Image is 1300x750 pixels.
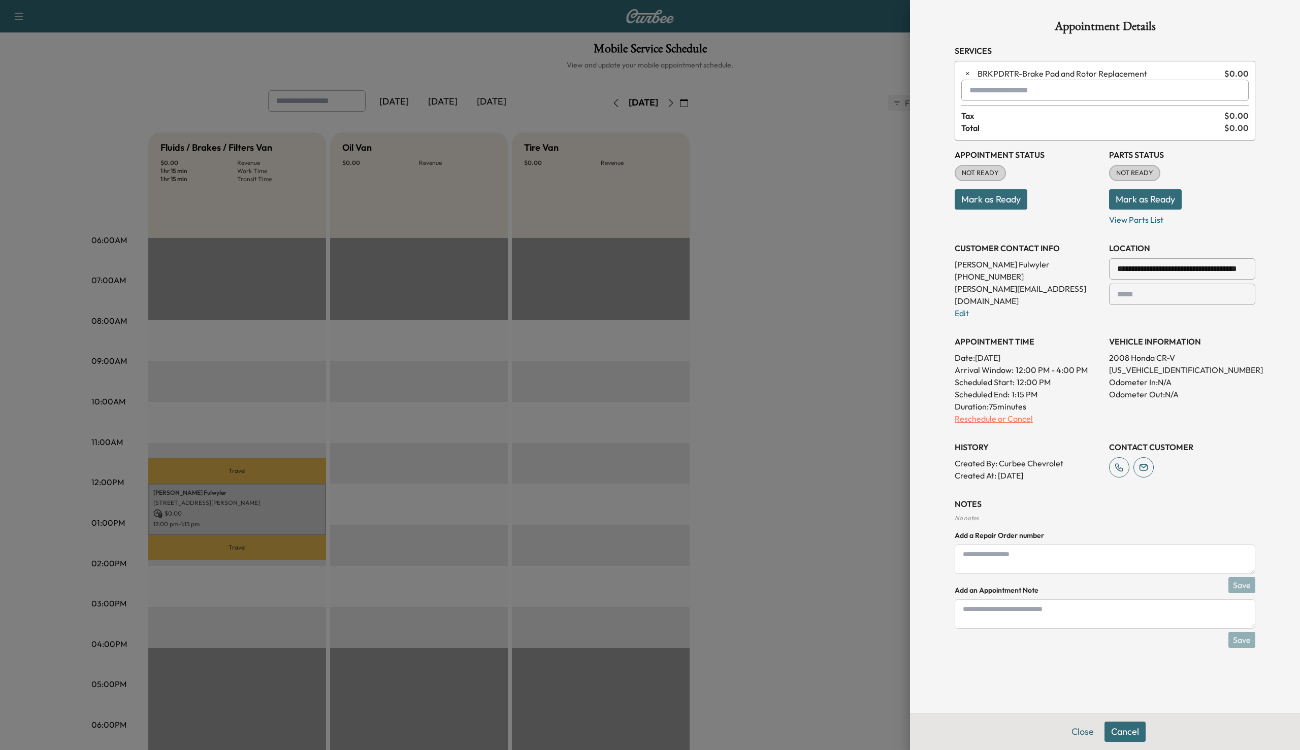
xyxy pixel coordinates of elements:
button: Close [1065,722,1100,742]
button: Cancel [1104,722,1146,742]
p: View Parts List [1109,210,1255,226]
p: Reschedule or Cancel [955,413,1101,425]
h3: LOCATION [1109,242,1255,254]
p: Arrival Window: [955,364,1101,376]
button: Mark as Ready [955,189,1027,210]
h4: Add a Repair Order number [955,530,1255,540]
p: [PERSON_NAME][EMAIL_ADDRESS][DOMAIN_NAME] [955,283,1101,307]
h3: VEHICLE INFORMATION [1109,335,1255,348]
span: Total [961,122,1224,134]
p: Created At : [DATE] [955,469,1101,482]
p: Scheduled End: [955,388,1010,400]
span: $ 0.00 [1224,122,1249,134]
h4: Add an Appointment Note [955,585,1255,595]
p: Duration: 75 minutes [955,400,1101,413]
h3: NOTES [955,498,1255,510]
h3: Services [955,45,1255,57]
span: NOT READY [956,168,1005,178]
h3: Parts Status [1109,149,1255,161]
button: Mark as Ready [1109,189,1182,210]
h3: APPOINTMENT TIME [955,335,1101,348]
span: 12:00 PM - 4:00 PM [1016,364,1088,376]
p: 2008 Honda CR-V [1109,352,1255,364]
p: Odometer In: N/A [1109,376,1255,388]
span: Brake Pad and Rotor Replacement [978,67,1220,80]
a: Edit [955,308,969,318]
h3: Appointment Status [955,149,1101,161]
span: NOT READY [1110,168,1159,178]
p: 1:15 PM [1012,388,1037,400]
span: $ 0.00 [1224,110,1249,122]
p: Date: [DATE] [955,352,1101,364]
p: Odometer Out: N/A [1109,388,1255,400]
span: $ 0.00 [1224,67,1249,80]
p: [PHONE_NUMBER] [955,270,1101,283]
p: Scheduled Start: [955,376,1015,388]
p: 12:00 PM [1017,376,1051,388]
div: No notes [955,514,1255,522]
h1: Appointment Details [955,20,1255,37]
h3: CONTACT CUSTOMER [1109,441,1255,453]
span: Tax [961,110,1224,122]
p: [PERSON_NAME] Fulwyler [955,258,1101,270]
h3: History [955,441,1101,453]
h3: CUSTOMER CONTACT INFO [955,242,1101,254]
p: [US_VEHICLE_IDENTIFICATION_NUMBER] [1109,364,1255,376]
p: Created By : Curbee Chevrolet [955,457,1101,469]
